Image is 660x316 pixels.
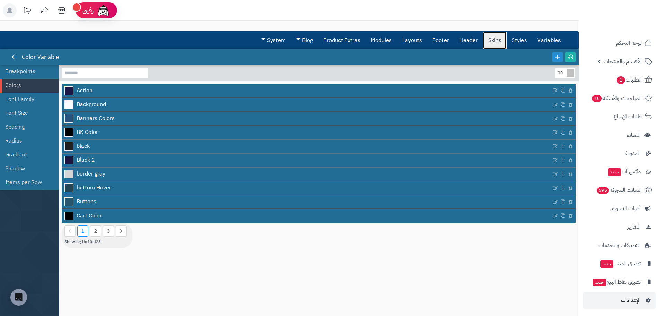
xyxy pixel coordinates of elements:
[583,274,656,290] a: تطبيق نقاط البيعجديد
[62,181,552,195] a: buttom Hover
[62,209,552,222] a: Cart Color
[583,108,656,125] a: طلبات الإرجاع
[625,148,641,158] span: المدونة
[614,112,642,121] span: طلبات الإرجاع
[5,78,49,92] a: Colors
[291,32,318,49] a: Blog
[77,212,102,220] span: Cart Color
[616,75,642,85] span: الطلبات
[591,93,642,103] span: المراجعات والأسئلة
[627,222,641,232] span: التقارير
[62,195,552,208] a: Buttons
[5,106,49,120] a: Font Size
[616,76,625,84] span: 1
[397,32,427,49] a: Layouts
[583,200,656,217] a: أدوات التسويق
[256,32,291,49] a: System
[62,154,552,167] a: Black 2
[604,57,642,66] span: الأقسام والمنتجات
[5,162,49,176] a: Shadow
[77,198,96,206] span: Buttons
[62,126,552,139] a: BK Color
[77,142,90,150] span: black
[10,289,27,306] div: Open Intercom Messenger
[616,38,642,48] span: لوحة التحكم
[77,114,115,122] span: Banners Colors
[598,240,641,250] span: التطبيقات والخدمات
[621,296,641,305] span: الإعدادات
[77,87,93,95] span: Action
[77,225,88,237] li: 1
[107,228,110,234] a: 3
[608,168,621,176] span: جديد
[318,32,366,49] a: Product Extras
[507,32,532,49] a: Styles
[94,228,97,234] a: 2
[596,185,642,195] span: السلات المتروكة
[583,237,656,254] a: التطبيقات والخدمات
[600,260,613,268] span: جديد
[607,167,641,177] span: وآتس آب
[116,225,127,237] li: Next Page
[532,32,566,49] a: Variables
[5,148,49,162] a: Gradient
[583,90,656,106] a: المراجعات والأسئلة10
[62,112,552,125] a: Banners Colors
[593,279,606,286] span: جديد
[627,130,641,140] span: العملاء
[77,156,95,164] span: Black 2
[592,277,641,287] span: تطبيق نقاط البيع
[483,32,507,49] a: Skins
[62,98,552,111] a: Background
[62,168,552,181] a: border gray
[5,134,49,148] a: Radius
[583,145,656,162] a: المدونة
[12,49,66,65] div: Color Variable
[583,71,656,88] a: الطلبات1
[81,228,84,234] a: 1
[5,65,49,78] a: Breakpoints
[596,186,610,195] span: 696
[613,11,653,26] img: logo-2.png
[583,163,656,180] a: وآتس آبجديد
[5,92,49,106] a: Font Family
[454,32,483,49] a: Header
[558,70,563,76] span: 10
[583,292,656,309] a: الإعدادات
[366,32,397,49] a: Modules
[610,204,641,213] span: أدوات التسويق
[583,255,656,272] a: تطبيق المتجرجديد
[583,219,656,235] a: التقارير
[427,32,454,49] a: Footer
[62,140,552,153] a: black
[77,184,111,192] span: buttom Hover
[77,101,106,109] span: Background
[583,35,656,51] a: لوحة التحكم
[82,6,94,15] span: رفيق
[583,182,656,198] a: السلات المتروكة696
[583,127,656,143] a: العملاء
[103,225,114,237] li: 3
[5,120,49,134] a: Spacing
[592,94,602,103] span: 10
[64,239,101,245] span: Showing 1 to 10 of 23
[18,3,36,19] a: تحديثات المنصة
[77,170,105,178] span: border gray
[600,259,641,268] span: تطبيق المتجر
[90,225,101,237] li: 2
[64,225,76,237] li: Previous Page
[62,84,552,97] a: Action
[96,3,110,17] img: ai-face.png
[5,176,49,189] a: Items per Row
[77,128,98,136] span: BK Color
